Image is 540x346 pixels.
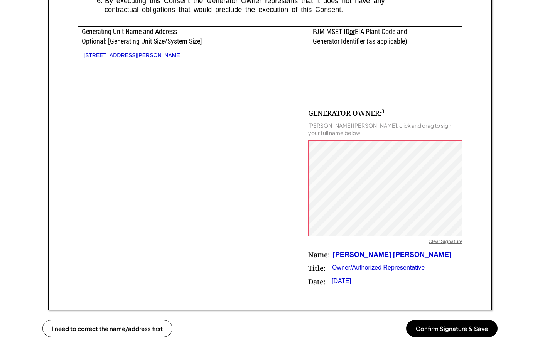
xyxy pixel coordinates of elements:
[429,238,462,246] div: Clear Signature
[308,263,326,273] div: Title:
[381,108,385,115] sup: 3
[309,27,462,46] div: PJM MSET ID EIA Plant Code and Generator Identifier (as applicable)
[308,250,330,260] div: Name:
[84,52,303,59] div: [STREET_ADDRESS][PERSON_NAME]
[331,250,451,260] div: [PERSON_NAME] [PERSON_NAME]
[308,108,385,118] div: GENERATOR OWNER:
[327,263,425,272] div: Owner/Authorized Representative
[327,277,351,285] div: [DATE]
[42,320,172,337] button: I need to correct the name/address first
[97,5,462,14] div: contractual obligations that would preclude the execution of this Consent.
[406,320,498,337] button: Confirm Signature & Save
[308,122,462,136] div: [PERSON_NAME] [PERSON_NAME], click and drag to sign your full name below:
[78,27,309,46] div: Generating Unit Name and Address Optional: [Generating Unit Size/System Size]
[349,27,355,35] u: or
[308,277,326,287] div: Date:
